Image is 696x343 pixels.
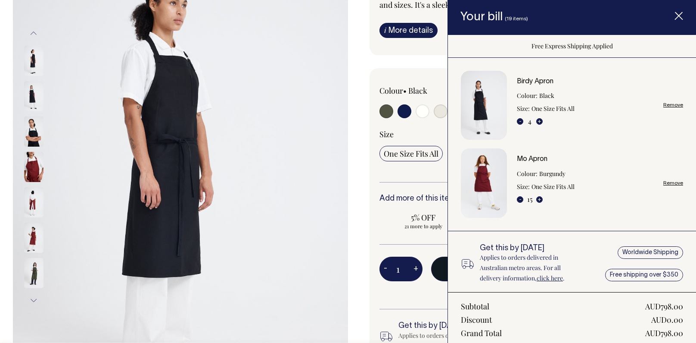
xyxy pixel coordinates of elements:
button: - [517,196,523,203]
img: burgundy [24,152,43,182]
dt: Size: [517,104,530,114]
dt: Colour: [517,91,538,101]
dd: Burgundy [539,169,565,179]
a: Remove [663,180,683,186]
div: Colour [379,85,490,96]
dt: Size: [517,182,530,192]
h6: Get this by [DATE] [398,322,530,330]
span: 21 more to apply [384,223,463,230]
dd: One Size Fits All [531,182,575,192]
dt: Colour: [517,169,538,179]
div: Subtotal [461,301,489,312]
h6: Add more of this item or any of our other to save [379,195,656,203]
div: AUD798.00 [645,301,683,312]
a: Mo Apron [517,156,547,162]
a: Remove [663,102,683,108]
button: Previous [27,24,40,43]
input: One Size Fits All [379,146,443,161]
a: iMore details [379,23,438,38]
span: Free Express Shipping Applied [531,42,613,50]
button: - [517,118,523,125]
div: Discount [461,315,492,325]
input: 5% OFF 21 more to apply [379,210,467,232]
button: + [536,196,543,203]
dd: Black [539,91,554,101]
img: olive [24,258,43,288]
dd: One Size Fits All [531,104,575,114]
img: black [24,46,43,76]
button: + [536,118,543,125]
button: Add to bill —AUD42.00 [431,257,656,281]
span: (19 items) [505,16,528,21]
label: Black [408,85,427,96]
span: One Size Fits All [384,148,438,159]
img: Birdy Apron [461,71,507,140]
a: click here [537,274,563,282]
img: black [24,81,43,111]
h6: Get this by [DATE] [480,244,582,253]
div: AUD0.00 [651,315,683,325]
button: + [409,261,423,278]
img: burgundy [24,187,43,217]
img: Birdy Apron [24,223,43,253]
div: AUD798.00 [645,328,683,338]
span: Free Express Shipping Applied [431,286,656,297]
a: Birdy Apron [517,79,553,85]
button: - [379,261,391,278]
img: black [24,116,43,147]
div: Size [379,129,656,139]
div: Grand Total [461,328,502,338]
img: Mo Apron [461,148,507,217]
button: Next [27,291,40,310]
p: Applies to orders delivered in Australian metro areas. For all delivery information, . [480,252,582,283]
span: i [384,25,386,35]
span: 5% OFF [384,212,463,223]
span: • [403,85,407,96]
